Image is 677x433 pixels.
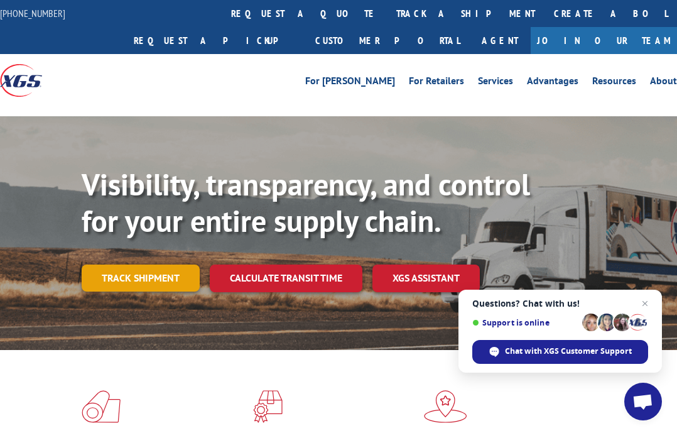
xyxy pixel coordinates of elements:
[253,390,283,423] img: xgs-icon-focused-on-flooring-red
[306,27,469,54] a: Customer Portal
[505,346,632,357] span: Chat with XGS Customer Support
[424,390,467,423] img: xgs-icon-flagship-distribution-model-red
[637,296,653,311] span: Close chat
[409,76,464,90] a: For Retailers
[210,265,362,292] a: Calculate transit time
[472,318,578,327] span: Support is online
[82,165,530,240] b: Visibility, transparency, and control for your entire supply chain.
[531,27,677,54] a: Join Our Team
[469,27,531,54] a: Agent
[82,390,121,423] img: xgs-icon-total-supply-chain-intelligence-red
[527,76,578,90] a: Advantages
[124,27,306,54] a: Request a pickup
[624,383,662,420] div: Open chat
[372,265,480,292] a: XGS ASSISTANT
[650,76,677,90] a: About
[592,76,636,90] a: Resources
[305,76,395,90] a: For [PERSON_NAME]
[472,299,648,309] span: Questions? Chat with us!
[82,265,200,291] a: Track shipment
[472,340,648,364] div: Chat with XGS Customer Support
[478,76,513,90] a: Services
